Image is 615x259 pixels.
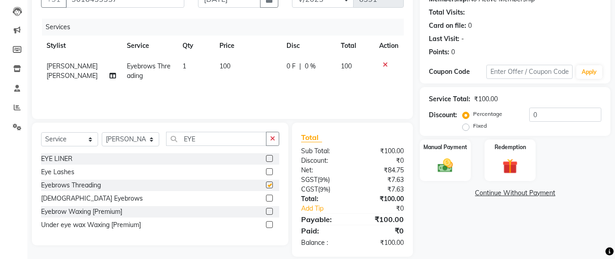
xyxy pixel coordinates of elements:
[353,194,411,204] div: ₹100.00
[294,156,353,166] div: Discount:
[301,133,322,142] span: Total
[429,8,465,17] div: Total Visits:
[495,143,526,151] label: Redemption
[219,62,230,70] span: 100
[374,36,404,56] th: Action
[294,225,353,236] div: Paid:
[41,36,121,56] th: Stylist
[41,194,143,203] div: [DEMOGRAPHIC_DATA] Eyebrows
[294,194,353,204] div: Total:
[429,67,486,77] div: Coupon Code
[353,146,411,156] div: ₹100.00
[294,214,353,225] div: Payable:
[433,157,458,174] img: _cash.svg
[576,65,602,79] button: Apply
[461,34,464,44] div: -
[294,166,353,175] div: Net:
[422,188,609,198] a: Continue Without Payment
[468,21,472,31] div: 0
[474,94,498,104] div: ₹100.00
[182,62,186,70] span: 1
[294,238,353,248] div: Balance :
[429,94,470,104] div: Service Total:
[353,214,411,225] div: ₹100.00
[353,238,411,248] div: ₹100.00
[281,36,335,56] th: Disc
[353,225,411,236] div: ₹0
[41,154,73,164] div: EYE LINER
[121,36,177,56] th: Service
[362,204,411,213] div: ₹0
[127,62,171,80] span: Eyebrows Threading
[299,62,301,71] span: |
[429,34,459,44] div: Last Visit:
[319,176,328,183] span: 9%
[320,186,328,193] span: 9%
[473,110,502,118] label: Percentage
[335,36,374,56] th: Total
[341,62,352,70] span: 100
[301,176,318,184] span: SGST
[294,185,353,194] div: ( )
[353,166,411,175] div: ₹84.75
[429,110,457,120] div: Discount:
[214,36,281,56] th: Price
[429,47,449,57] div: Points:
[301,185,318,193] span: CGST
[353,175,411,185] div: ₹7.63
[294,175,353,185] div: ( )
[486,65,573,79] input: Enter Offer / Coupon Code
[305,62,316,71] span: 0 %
[42,19,411,36] div: Services
[41,207,122,217] div: Eyebrow Waxing [Premium]
[451,47,455,57] div: 0
[473,122,487,130] label: Fixed
[294,146,353,156] div: Sub Total:
[353,185,411,194] div: ₹7.63
[498,157,522,176] img: _gift.svg
[166,132,266,146] input: Search or Scan
[429,21,466,31] div: Card on file:
[41,167,74,177] div: Eye Lashes
[287,62,296,71] span: 0 F
[423,143,467,151] label: Manual Payment
[353,156,411,166] div: ₹0
[41,220,141,230] div: Under eye wax Waxing [Premium]
[177,36,214,56] th: Qty
[294,204,362,213] a: Add Tip
[47,62,98,80] span: [PERSON_NAME] [PERSON_NAME]
[41,181,101,190] div: Eyebrows Threading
